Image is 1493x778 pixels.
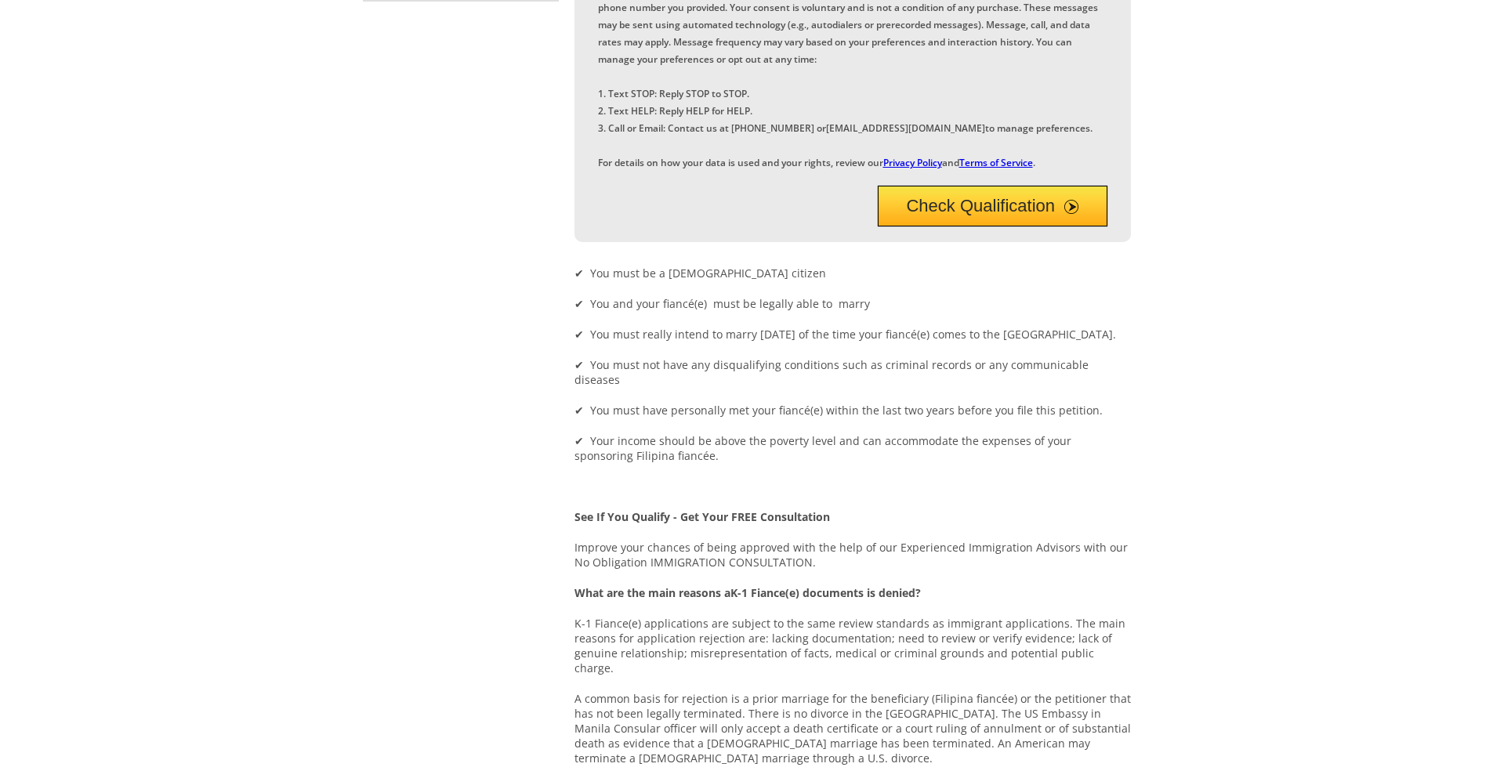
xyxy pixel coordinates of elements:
[574,585,730,600] strong: What are the main reasons a
[878,186,1107,226] button: Check Qualification
[959,156,1033,169] a: Terms of Service
[574,616,1131,675] p: K-1 Fiance(e) applications are subject to the same review standards as immigrant applications. Th...
[730,585,921,600] strong: K-1 Fiance(e) documents is denied?
[574,433,1131,463] p: ✔ Your income should be above the poverty level and can accommodate the expenses of your sponsori...
[574,266,1131,280] p: ✔ You must be a [DEMOGRAPHIC_DATA] citizen
[574,357,1131,387] p: ✔ You must not have any disqualifying conditions such as criminal records or any communicable dis...
[574,296,1131,311] p: ✔ You and your fiancé(e) must be legally able to marry
[574,691,1131,765] p: A common basis for rejection is a prior marriage for the beneficiary (Filipina fiancée) or the pe...
[574,540,1131,570] p: Improve your chances of being approved with the help of our Experienced Immigration Advisors with...
[574,403,1131,418] p: ✔ You must have personally met your fiancé(e) within the last two years before you file this peti...
[574,327,1131,342] p: ✔ You must really intend to marry [DATE] of the time your fiancé(e) comes to the [GEOGRAPHIC_DATA].
[574,509,830,524] strong: See If You Qualify - Get Your FREE Consultation
[883,156,942,169] a: Privacy Policy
